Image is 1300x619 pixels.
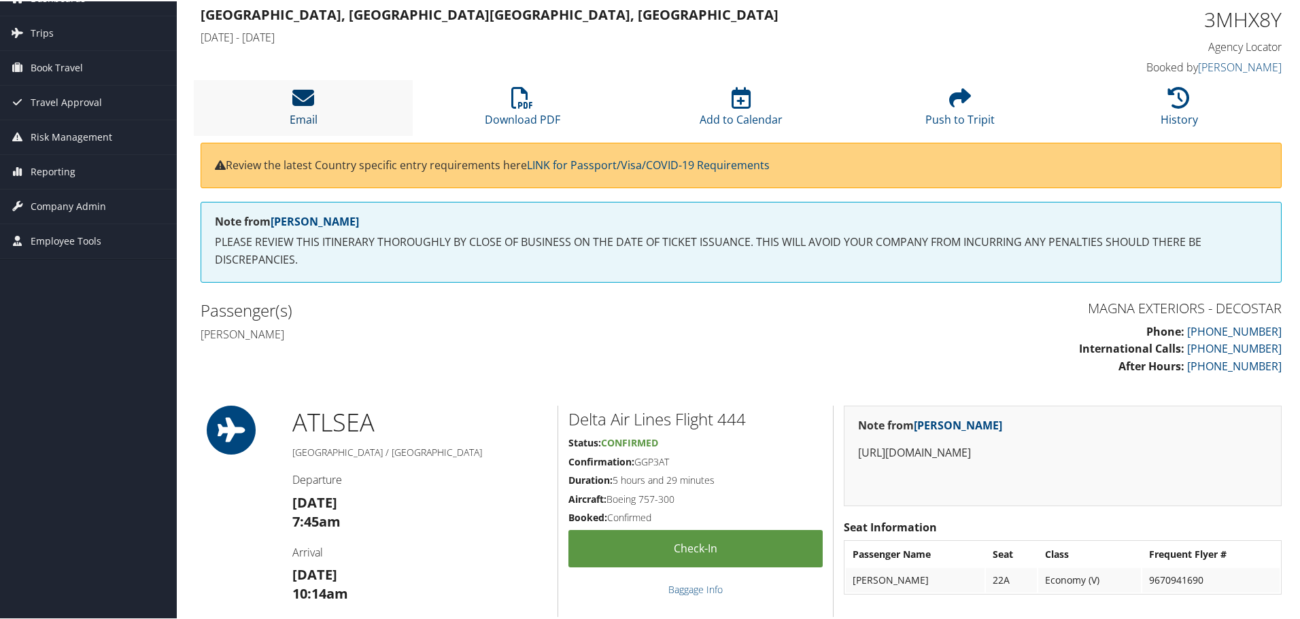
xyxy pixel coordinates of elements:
[568,510,823,523] h5: Confirmed
[527,156,770,171] a: LINK for Passport/Visa/COVID-19 Requirements
[568,529,823,566] a: Check-in
[568,491,606,504] strong: Aircraft:
[1038,541,1141,565] th: Class
[292,511,341,529] strong: 7:45am
[215,213,359,228] strong: Note from
[1027,38,1282,53] h4: Agency Locator
[1187,357,1282,372] a: [PHONE_NUMBER]
[1142,567,1280,591] td: 9670941690
[846,541,985,565] th: Passenger Name
[31,154,75,188] span: Reporting
[1027,58,1282,73] h4: Booked by
[31,188,106,222] span: Company Admin
[1079,340,1184,355] strong: International Calls:
[844,518,937,533] strong: Seat Information
[292,583,348,601] strong: 10:14am
[914,417,1002,431] a: [PERSON_NAME]
[31,84,102,118] span: Travel Approval
[292,564,337,582] strong: [DATE]
[292,471,547,486] h4: Departure
[215,156,1267,173] p: Review the latest Country specific entry requirements here
[1146,323,1184,338] strong: Phone:
[858,443,1267,461] p: [URL][DOMAIN_NAME]
[858,417,1002,431] strong: Note from
[292,544,547,559] h4: Arrival
[1187,340,1282,355] a: [PHONE_NUMBER]
[1187,323,1282,338] a: [PHONE_NUMBER]
[568,472,613,485] strong: Duration:
[201,325,731,340] h4: [PERSON_NAME]
[31,223,101,257] span: Employee Tools
[1198,58,1282,73] a: [PERSON_NAME]
[290,93,318,126] a: Email
[568,454,634,467] strong: Confirmation:
[925,93,995,126] a: Push to Tripit
[201,4,779,22] strong: [GEOGRAPHIC_DATA], [GEOGRAPHIC_DATA] [GEOGRAPHIC_DATA], [GEOGRAPHIC_DATA]
[700,93,783,126] a: Add to Calendar
[201,298,731,321] h2: Passenger(s)
[986,567,1037,591] td: 22A
[846,567,985,591] td: [PERSON_NAME]
[31,15,54,49] span: Trips
[292,492,337,510] strong: [DATE]
[485,93,560,126] a: Download PDF
[986,541,1037,565] th: Seat
[568,491,823,505] h5: Boeing 757-300
[1027,4,1282,33] h1: 3MHX8Y
[601,435,658,448] span: Confirmed
[215,232,1267,267] p: PLEASE REVIEW THIS ITINERARY THOROUGHLY BY CLOSE OF BUSINESS ON THE DATE OF TICKET ISSUANCE. THIS...
[292,404,547,438] h1: ATL SEA
[1142,541,1280,565] th: Frequent Flyer #
[1038,567,1141,591] td: Economy (V)
[668,582,723,595] a: Baggage Info
[31,50,83,84] span: Book Travel
[568,406,823,429] h2: Delta Air Lines Flight 444
[751,298,1282,317] h3: MAGNA EXTERIORS - DECOSTAR
[568,435,601,448] strong: Status:
[31,119,112,153] span: Risk Management
[1161,93,1198,126] a: History
[568,472,823,486] h5: 5 hours and 29 minutes
[1118,357,1184,372] strong: After Hours:
[568,454,823,467] h5: GGP3AT
[568,510,607,523] strong: Booked:
[292,444,547,458] h5: [GEOGRAPHIC_DATA] / [GEOGRAPHIC_DATA]
[201,29,1006,43] h4: [DATE] - [DATE]
[271,213,359,228] a: [PERSON_NAME]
